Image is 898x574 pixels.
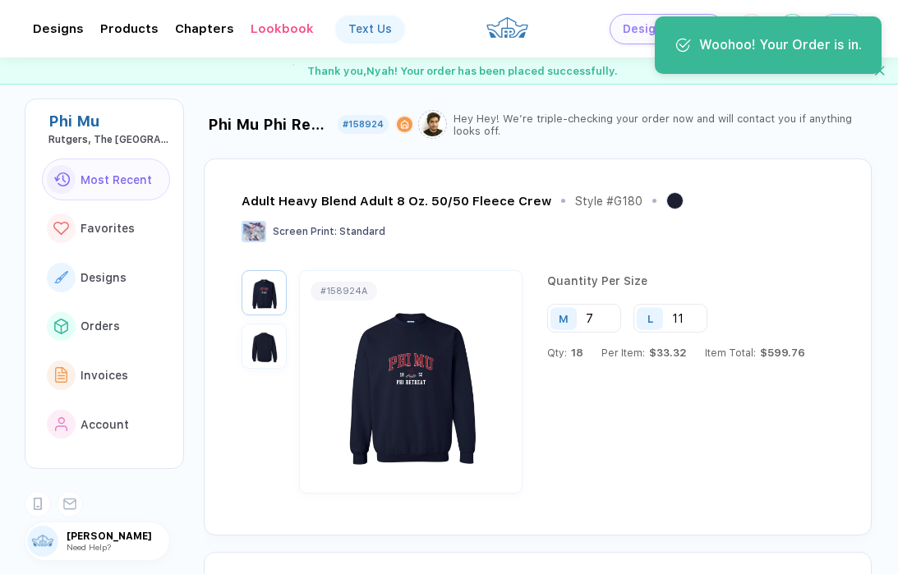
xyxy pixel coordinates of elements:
span: Designs [81,271,127,284]
div: Per Item: [601,347,687,359]
button: link to iconFavorites [42,207,170,250]
img: user profile [27,526,58,557]
div: # 158924A [320,286,367,296]
img: 69a94bc1-fbd2-46b9-ac9d-897aafaf38a2_nt_front_1758296168587.jpg [304,286,518,478]
div: Style # G180 [575,195,642,208]
button: link to iconOrders [42,305,170,348]
div: ChaptersToggle dropdown menu chapters [175,21,234,36]
span: $599.76 [756,347,805,359]
img: link to icon [55,367,68,383]
div: Quantity Per Size [547,274,805,304]
span: Most Recent [81,173,152,186]
div: Adult Heavy Blend Adult 8 Oz. 50/50 Fleece Crew [242,194,551,209]
img: link to icon [54,319,68,333]
div: LookbookToggle dropdown menu chapters [251,21,314,36]
div: Hey Hey! We’re triple-checking your order now and will contact you if anything looks off. [454,113,865,137]
div: L [647,312,653,324]
img: Screen Print [242,221,266,242]
div: ProductsToggle dropdown menu [100,21,159,36]
div: Rutgers, The State University of New Jersey: New Brunswick/Piscataway Campus [48,134,170,145]
img: success gif [280,57,306,84]
button: link to iconMost Recent [42,158,170,201]
button: link to iconAccount [42,403,170,446]
button: link to iconDesigns [42,256,170,299]
div: Item Total: [705,347,805,359]
div: Qty: [547,347,583,359]
img: 69a94bc1-fbd2-46b9-ac9d-897aafaf38a2_nt_front_1758296168587.jpg [246,274,283,311]
span: Standard [339,226,385,237]
div: Phi Mu Phi Retreat [208,116,331,133]
div: Lookbook [251,21,314,36]
img: Tariq.png [421,113,444,136]
span: 18 [567,347,583,359]
img: link to icon [54,271,68,283]
a: Text Us [336,16,404,42]
div: Phi Mu [48,113,170,130]
img: link to icon [53,222,69,236]
img: 69a94bc1-fbd2-46b9-ac9d-897aafaf38a2_nt_back_1758296168589.jpg [246,328,283,365]
div: DesignsToggle dropdown menu [33,21,84,36]
img: link to icon [53,172,70,186]
div: #158924 [343,119,384,130]
img: link to icon [55,417,68,432]
img: crown [486,10,529,45]
span: Screen Print : [273,226,337,237]
span: Favorites [81,222,135,235]
span: Account [81,418,129,431]
div: Woohoo! Your Order is in. [699,36,862,54]
div: M [559,312,569,324]
span: Thank you, Nyah ! Your order has been placed successfully. [307,65,618,77]
button: Design Toolicon [610,14,725,44]
span: Invoices [81,369,128,382]
div: Text Us [348,22,392,35]
span: [PERSON_NAME] [67,530,169,542]
span: $33.32 [645,347,687,359]
span: Need Help? [67,542,111,552]
button: link to iconInvoices [42,354,170,397]
span: Design Tool [623,22,692,36]
span: Orders [81,319,120,333]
